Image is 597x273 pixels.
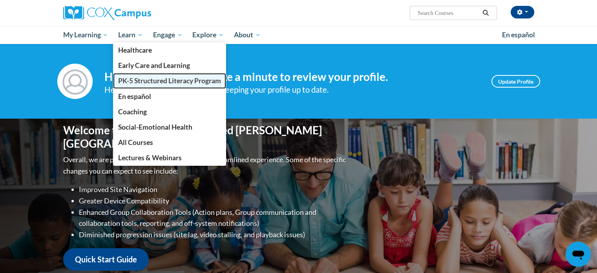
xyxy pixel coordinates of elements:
a: About [229,26,266,44]
input: Search Courses [417,8,480,18]
span: Coaching [118,108,147,116]
a: Cox Campus [63,6,212,20]
a: En español [113,89,226,104]
button: Account Settings [511,6,534,18]
span: PK-5 Structured Literacy Program [118,77,221,85]
h1: Welcome to the new and improved [PERSON_NAME][GEOGRAPHIC_DATA] [63,124,348,150]
span: En español [118,92,151,101]
div: Main menu [51,26,546,44]
a: Lectures & Webinars [113,150,226,165]
li: Enhanced Group Collaboration Tools (Action plans, Group communication and collaboration tools, re... [79,207,348,229]
a: All Courses [113,135,226,150]
iframe: Button to launch messaging window [566,242,591,267]
span: About [234,30,261,40]
div: Help improve your experience by keeping your profile up to date. [104,83,480,96]
a: Engage [148,26,188,44]
img: Profile Image [57,64,93,99]
span: All Courses [118,138,153,147]
p: Overall, we are proud to provide you with a more streamlined experience. Some of the specific cha... [63,154,348,177]
a: Update Profile [491,75,540,88]
a: PK-5 Structured Literacy Program [113,73,226,88]
a: My Learning [58,26,113,44]
a: Quick Start Guide [63,248,149,271]
span: My Learning [63,30,108,40]
a: Healthcare [113,42,226,58]
button: Search [480,8,491,18]
a: Explore [187,26,229,44]
span: Healthcare [118,46,152,54]
li: Improved Site Navigation [79,184,348,195]
img: Cox Campus [63,6,151,20]
span: Engage [153,30,183,40]
a: En español [497,27,540,43]
span: Learn [118,30,143,40]
a: Social-Emotional Health [113,119,226,135]
span: Social-Emotional Health [118,123,192,131]
span: En español [502,31,535,39]
span: Explore [192,30,224,40]
li: Diminished progression issues (site lag, video stalling, and playback issues) [79,229,348,240]
li: Greater Device Compatibility [79,195,348,207]
h4: Hi [PERSON_NAME]! Take a minute to review your profile. [104,70,480,84]
a: Coaching [113,104,226,119]
a: Early Care and Learning [113,58,226,73]
span: Lectures & Webinars [118,154,182,162]
span: Early Care and Learning [118,61,190,70]
a: Learn [113,26,148,44]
